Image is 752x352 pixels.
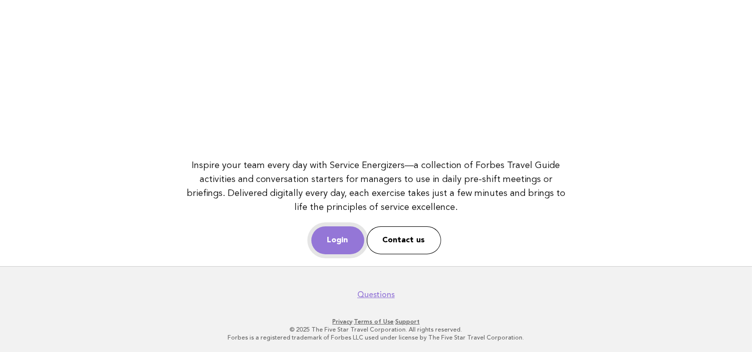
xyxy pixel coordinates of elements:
a: Support [395,318,420,325]
p: · · [71,318,682,326]
a: Terms of Use [354,318,394,325]
a: Questions [357,290,395,300]
p: © 2025 The Five Star Travel Corporation. All rights reserved. [71,326,682,334]
p: Inspire your team every day with Service Energizers—a collection of Forbes Travel Guide activitie... [186,159,566,214]
p: Forbes is a registered trademark of Forbes LLC used under license by The Five Star Travel Corpora... [71,334,682,342]
a: Login [311,226,364,254]
a: Contact us [367,226,441,254]
a: Privacy [332,318,352,325]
